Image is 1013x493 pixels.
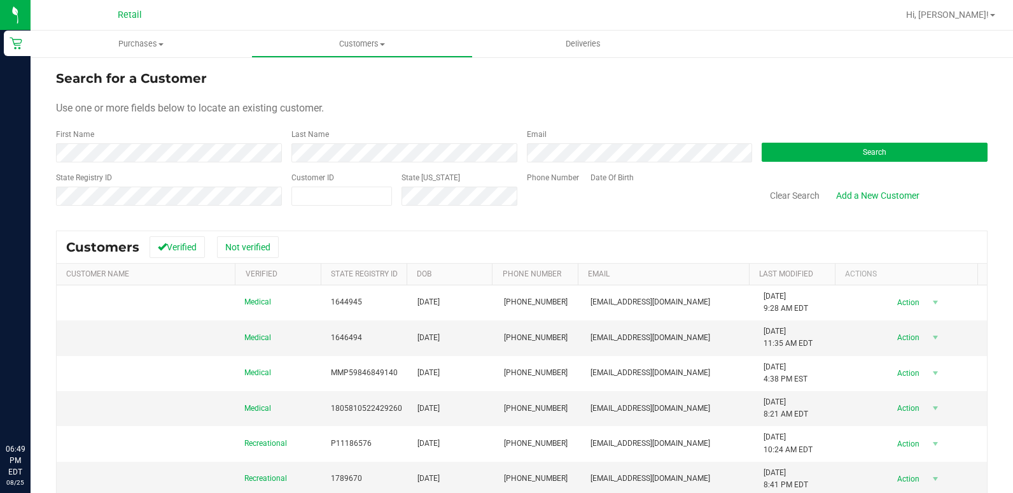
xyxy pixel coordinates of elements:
button: Search [762,143,988,162]
a: DOB [417,269,431,278]
label: State [US_STATE] [402,172,460,183]
span: 1789670 [331,473,362,485]
a: State Registry Id [331,269,398,278]
p: 06:49 PM EDT [6,443,25,478]
label: Date Of Birth [590,172,634,183]
span: Action [886,470,928,488]
span: [PHONE_NUMBER] [504,367,568,379]
span: [DATE] 10:24 AM EDT [764,431,813,455]
span: [DATE] 8:21 AM EDT [764,396,808,420]
span: select [928,329,944,347]
label: Customer ID [291,172,334,183]
span: [DATE] 9:28 AM EDT [764,290,808,315]
span: select [928,294,944,311]
a: Verified [246,269,277,278]
span: Action [886,399,928,417]
a: Last Modified [759,269,813,278]
span: [EMAIL_ADDRESS][DOMAIN_NAME] [590,367,710,379]
label: State Registry ID [56,172,112,183]
span: Customers [66,239,139,255]
span: [DATE] 4:38 PM EST [764,361,807,385]
span: [PHONE_NUMBER] [504,438,568,450]
span: [DATE] 11:35 AM EDT [764,325,813,350]
span: [EMAIL_ADDRESS][DOMAIN_NAME] [590,332,710,344]
span: select [928,470,944,488]
a: Add a New Customer [828,185,928,206]
span: Medical [244,403,271,415]
a: Customers [251,31,472,57]
span: Purchases [31,38,251,50]
span: [DATE] [417,403,440,415]
span: 1646494 [331,332,362,344]
iframe: Resource center unread badge [38,389,53,404]
span: [PHONE_NUMBER] [504,403,568,415]
span: [PHONE_NUMBER] [504,473,568,485]
span: Medical [244,367,271,379]
div: Actions [845,269,973,278]
span: [DATE] [417,367,440,379]
span: Medical [244,332,271,344]
span: select [928,399,944,417]
span: select [928,435,944,453]
span: P11186576 [331,438,372,450]
span: [EMAIL_ADDRESS][DOMAIN_NAME] [590,403,710,415]
inline-svg: Retail [10,37,22,50]
span: Retail [118,10,142,20]
span: MMP59846849140 [331,367,398,379]
span: [PHONE_NUMBER] [504,296,568,308]
span: 1805810522429260 [331,403,402,415]
a: Phone Number [503,269,561,278]
a: Customer Name [66,269,129,278]
a: Email [588,269,610,278]
span: [EMAIL_ADDRESS][DOMAIN_NAME] [590,473,710,485]
span: Recreational [244,473,287,485]
span: [DATE] [417,438,440,450]
label: Last Name [291,129,329,140]
span: [EMAIL_ADDRESS][DOMAIN_NAME] [590,296,710,308]
label: Phone Number [527,172,579,183]
span: [DATE] [417,296,440,308]
span: Customers [252,38,472,50]
p: 08/25 [6,478,25,487]
span: Deliveries [548,38,618,50]
span: select [928,364,944,382]
button: Verified [150,236,205,258]
button: Not verified [217,236,279,258]
span: [DATE] [417,473,440,485]
span: Use one or more fields below to locate an existing customer. [56,102,324,114]
span: Action [886,435,928,453]
span: Action [886,364,928,382]
button: Clear Search [762,185,828,206]
span: [EMAIL_ADDRESS][DOMAIN_NAME] [590,438,710,450]
label: First Name [56,129,94,140]
span: Medical [244,296,271,308]
span: Hi, [PERSON_NAME]! [906,10,989,20]
span: Search for a Customer [56,71,207,86]
span: [DATE] [417,332,440,344]
label: Email [527,129,547,140]
a: Deliveries [473,31,694,57]
span: Search [863,148,886,157]
a: Purchases [31,31,251,57]
iframe: Resource center [13,391,51,429]
span: [PHONE_NUMBER] [504,332,568,344]
span: Action [886,294,928,311]
span: 1644945 [331,296,362,308]
span: Action [886,329,928,347]
span: [DATE] 8:41 PM EDT [764,467,808,491]
span: Recreational [244,438,287,450]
